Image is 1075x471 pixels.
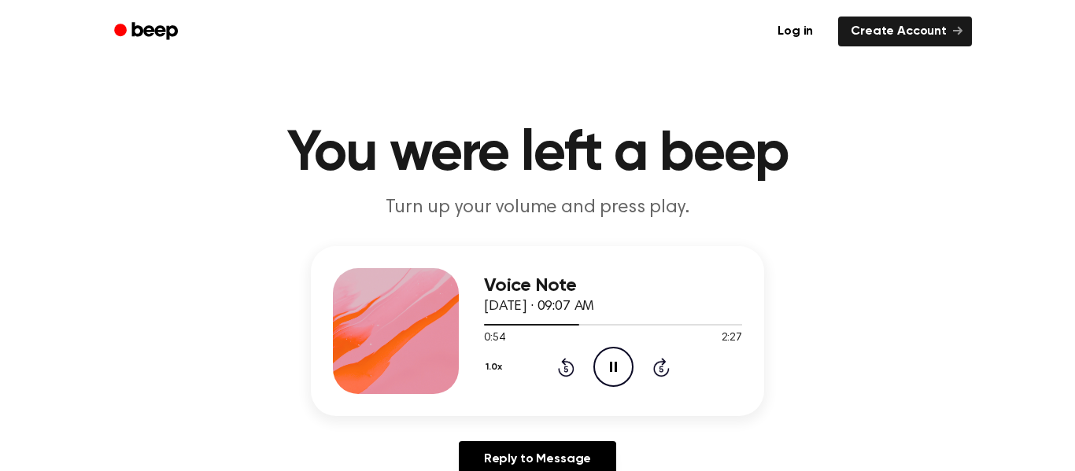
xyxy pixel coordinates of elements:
h3: Voice Note [484,275,742,296]
span: 0:54 [484,330,504,347]
button: 1.0x [484,354,508,381]
span: 2:27 [722,330,742,347]
h1: You were left a beep [135,126,940,182]
p: Turn up your volume and press play. [235,195,840,221]
a: Create Account [838,17,972,46]
a: Beep [103,17,192,47]
a: Log in [762,13,829,50]
span: [DATE] · 09:07 AM [484,300,594,314]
